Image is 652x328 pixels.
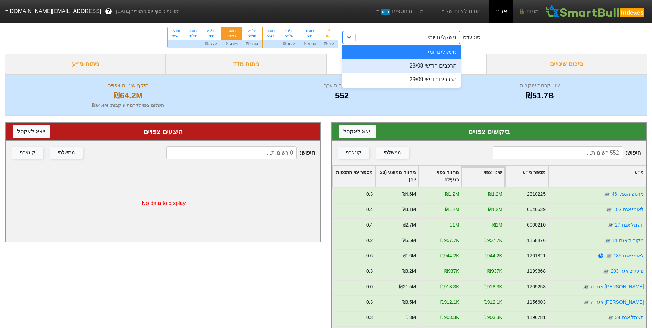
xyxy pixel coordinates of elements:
div: ₪10.2M [279,40,299,48]
div: רביעי [267,33,275,38]
div: סיכום שינויים [486,54,647,74]
div: 1209253 [527,283,545,290]
img: tase link [607,314,614,321]
div: 21/08 [246,28,258,33]
div: Toggle SortBy [462,166,504,187]
div: ₪64.2M [221,40,242,48]
div: ₪912.1K [440,299,459,306]
div: ₪1.2M [488,191,502,198]
div: הרכבים חודשי 29/09 [342,73,461,86]
a: לאומי אגח 182 [613,207,644,212]
a: מדדים נוספיםחדש [372,4,426,18]
div: ₪937K [444,268,459,275]
div: ₪1M [492,221,502,229]
div: Toggle SortBy [419,166,461,187]
img: tase link [604,237,611,244]
div: 0.3 [366,299,372,306]
div: 24/08 [226,28,238,33]
div: 27/08 [172,28,180,33]
input: 552 רשומות... [493,146,623,159]
div: ראשון [226,33,238,38]
button: קונצרני [338,147,369,159]
a: מז טפ הנפק 46 [612,191,644,197]
div: ₪944.2K [483,252,502,259]
div: היקף שינויים צפויים [14,82,242,89]
div: 2310225 [527,191,545,198]
div: 552 [246,89,438,102]
div: ביקושים והיצעים צפויים [326,54,487,74]
div: חמישי [246,33,258,38]
div: ₪1.1M [320,40,338,48]
img: SmartBull [544,4,647,18]
div: ממשלתי [384,149,401,157]
div: No data to display. [6,165,320,242]
a: חשמל אגח 34 [615,315,644,320]
div: - [184,40,201,48]
div: 6000210 [527,221,545,229]
div: ₪957.7K [483,237,502,244]
div: 0.0 [366,283,372,290]
a: לאומי אגח 185 [613,253,644,258]
div: ₪29.1M [299,40,320,48]
div: 25/08 [205,28,217,33]
div: 19/08 [283,28,295,33]
div: משקלים יומי [342,45,461,59]
div: ₪3.1M [401,206,416,213]
div: Toggle SortBy [376,166,418,187]
button: קונצרני [12,147,43,159]
div: ₪957.7K [440,237,459,244]
div: שני [205,33,217,38]
div: ₪903.3K [483,314,502,321]
div: 0.6 [366,252,372,259]
div: ₪51.7B [442,89,638,102]
div: ₪73.7M [242,40,262,48]
div: ניתוח מדד [166,54,326,74]
div: ₪3.2M [401,268,416,275]
div: 20/08 [267,28,275,33]
div: Toggle SortBy [333,166,375,187]
a: הסימולציות שלי [437,4,483,18]
div: הרכבים חודשי 28/08 [342,59,461,73]
div: ₪918.3K [440,283,459,290]
button: ייצא לאקסל [339,125,376,138]
div: ₪944.2K [440,252,459,259]
div: ₪1.2M [445,191,459,198]
img: tase link [603,268,610,275]
div: Toggle SortBy [549,166,646,187]
div: משקלים יומי [427,33,456,41]
div: קונצרני [346,149,361,157]
div: ₪1.2M [445,206,459,213]
div: - [263,40,279,48]
div: Toggle SortBy [505,166,548,187]
img: tase link [604,191,611,198]
div: - [168,40,184,48]
div: ₪5.5M [401,237,416,244]
div: קונצרני [20,149,35,157]
div: ₪1.6M [401,252,416,259]
span: לפי נתוני סוף יום מתאריך [DATE] [116,8,179,15]
div: מספר ניירות ערך [246,82,438,89]
div: 1201821 [527,252,545,259]
span: חדש [381,9,390,15]
div: שלישי [189,33,197,38]
a: [PERSON_NAME] אגח ה [591,299,644,305]
div: שני [304,33,316,38]
div: ראשון [324,33,334,38]
button: ממשלתי [376,147,409,159]
div: 6040539 [527,206,545,213]
div: 0.3 [366,191,372,198]
div: 0.4 [366,206,372,213]
div: סוג עדכון [461,34,480,41]
div: 17/08 [324,28,334,33]
span: חיפוש : [166,146,315,159]
div: 0.3 [366,314,372,321]
div: ₪64.2M [14,89,242,102]
div: ₪76.7M [201,40,221,48]
div: 26/08 [189,28,197,33]
div: ₪937K [487,268,502,275]
div: 0.3 [366,268,372,275]
button: ייצא לאקסל [13,125,50,138]
img: tase link [605,253,612,259]
div: ₪918.3K [483,283,502,290]
div: 18/08 [304,28,316,33]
